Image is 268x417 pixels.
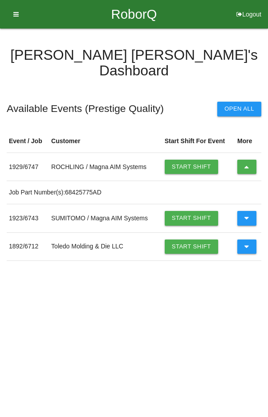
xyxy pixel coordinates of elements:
a: Start Shift [165,211,218,225]
a: Start Shift [165,160,218,174]
h4: [PERSON_NAME] [PERSON_NAME] 's Dashboard [7,47,261,78]
td: Toledo Molding & Die LLC [49,232,162,260]
h5: Available Events ( Prestige Quality ) [7,103,164,114]
td: 1892 / 6712 [7,232,49,260]
td: SUMITOMO / Magna AIM Systems [49,204,162,232]
td: ROCHLING / Magna AIM Systems [49,153,162,181]
button: Open All [217,102,261,116]
td: 1923 / 6743 [7,204,49,232]
a: Start Shift [165,239,218,254]
td: 1929 / 6747 [7,153,49,181]
th: Event / Job [7,130,49,153]
th: Customer [49,130,162,153]
td: Job Part Number(s): 68425775AD [7,181,261,204]
th: More [235,130,261,153]
th: Start Shift For Event [162,130,235,153]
